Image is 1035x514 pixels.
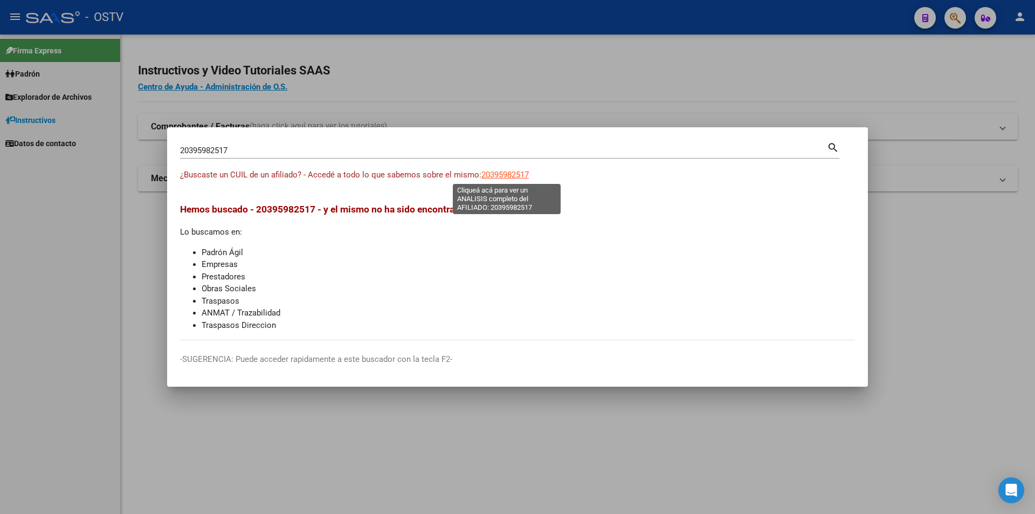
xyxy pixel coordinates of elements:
mat-icon: search [827,140,839,153]
div: Open Intercom Messenger [998,477,1024,503]
li: Empresas [202,258,855,271]
li: Obras Sociales [202,283,855,295]
div: Lo buscamos en: [180,202,855,331]
span: 20395982517 [481,170,529,180]
li: Padrón Ágil [202,246,855,259]
li: Traspasos Direccion [202,319,855,332]
li: Traspasos [202,295,855,307]
span: ¿Buscaste un CUIL de un afiliado? - Accedé a todo lo que sabemos sobre el mismo: [180,170,481,180]
li: Prestadores [202,271,855,283]
li: ANMAT / Trazabilidad [202,307,855,319]
span: Hemos buscado - 20395982517 - y el mismo no ha sido encontrado [180,204,465,215]
p: -SUGERENCIA: Puede acceder rapidamente a este buscador con la tecla F2- [180,353,855,366]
